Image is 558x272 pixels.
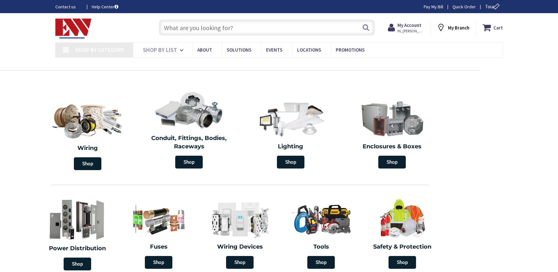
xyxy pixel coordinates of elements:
[64,258,91,270] span: Shop
[493,22,503,33] strong: Cart
[397,22,421,28] strong: My Account
[245,143,337,151] h2: Lighting
[175,156,203,169] span: Shop
[389,256,416,269] span: Shop
[363,195,441,272] a: Safety & Protection Shop
[266,47,282,53] span: Events
[227,47,251,53] span: Solutions
[75,46,124,54] span: Shop By Category
[448,25,469,31] strong: My Branch
[343,96,442,172] a: Enclosures & Boxes Shop
[55,19,92,38] img: Electrical Wholesalers, Inc.
[226,256,254,269] span: Shop
[282,195,360,272] a: Tools Shop
[201,195,279,272] a: Wiring Devices Shop
[74,157,101,170] span: Shop
[336,47,365,53] span: Promotions
[120,195,198,272] a: Fuses Shop
[485,4,501,10] span: Tour
[285,243,357,251] h2: Tools
[197,47,212,53] span: About
[483,22,503,33] a: Cart
[424,4,443,10] a: Pay My Bill
[145,256,172,269] span: Shop
[159,20,375,36] input: What are you looking for?
[388,22,425,33] a: My Account Hi, [PERSON_NAME]
[297,47,321,53] span: Locations
[55,4,82,10] a: Contact us
[277,156,304,169] span: Shop
[140,88,239,172] a: Conduit, Fittings, Bodies, Raceways Shop
[346,143,438,151] h2: Enclosures & Boxes
[307,256,335,269] span: Shop
[452,4,476,10] a: Quick Order
[366,243,438,251] h2: Safety & Protection
[143,134,235,151] h2: Conduit, Fittings, Bodies, Raceways
[123,243,194,251] h2: Fuses
[40,244,115,253] h2: Power Distribution
[143,46,177,54] span: Shop By List
[397,29,425,34] span: Hi, [PERSON_NAME]
[204,243,276,251] h2: Wiring Devices
[92,4,118,10] a: Help Center
[378,156,406,169] span: Shop
[436,22,469,33] div: My Branch
[37,96,138,173] a: Wiring Shop
[40,144,135,152] h2: Wiring
[241,96,340,172] a: Lighting Shop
